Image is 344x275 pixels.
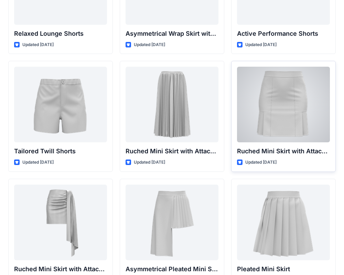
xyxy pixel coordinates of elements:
[126,185,218,260] a: Asymmetrical Pleated Mini Skirt with Drape
[134,41,165,48] p: Updated [DATE]
[245,41,277,48] p: Updated [DATE]
[237,29,330,38] p: Active Performance Shorts
[126,264,218,274] p: Asymmetrical Pleated Mini Skirt with Drape
[126,146,218,156] p: Ruched Mini Skirt with Attached Draped Panel
[245,159,277,166] p: Updated [DATE]
[14,146,107,156] p: Tailored Twill Shorts
[237,185,330,260] a: Pleated Mini Skirt
[22,159,54,166] p: Updated [DATE]
[237,146,330,156] p: Ruched Mini Skirt with Attached Draped Panel
[126,67,218,142] a: Ruched Mini Skirt with Attached Draped Panel
[134,159,165,166] p: Updated [DATE]
[14,264,107,274] p: Ruched Mini Skirt with Attached Draped Panel
[22,41,54,48] p: Updated [DATE]
[14,67,107,142] a: Tailored Twill Shorts
[237,67,330,142] a: Ruched Mini Skirt with Attached Draped Panel
[14,185,107,260] a: Ruched Mini Skirt with Attached Draped Panel
[237,264,330,274] p: Pleated Mini Skirt
[14,29,107,38] p: Relaxed Lounge Shorts
[126,29,218,38] p: Asymmetrical Wrap Skirt with Ruffle Waist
